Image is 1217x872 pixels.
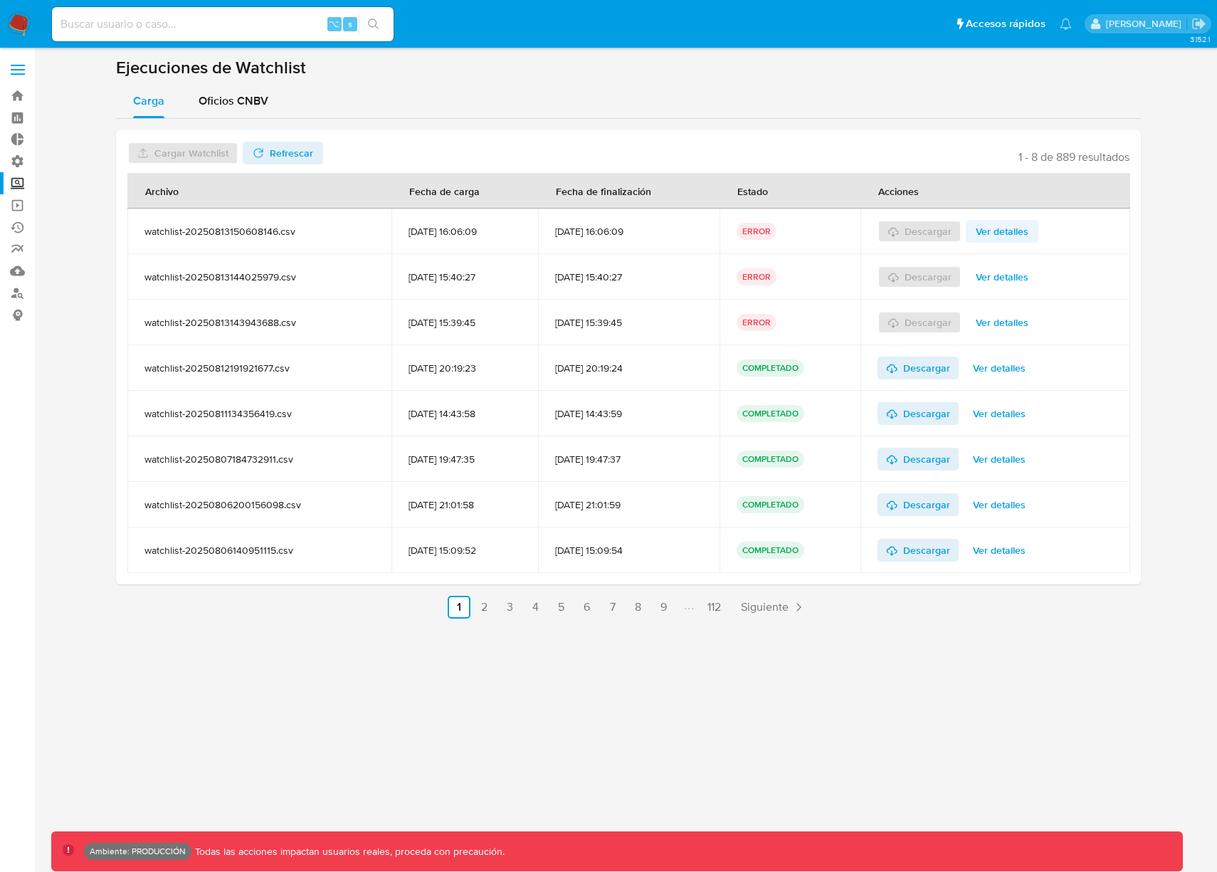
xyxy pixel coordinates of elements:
[359,14,388,34] button: search-icon
[1106,17,1186,31] p: joaquin.dolcemascolo@mercadolibre.com
[1060,18,1072,30] a: Notificaciones
[348,17,352,31] span: s
[52,15,394,33] input: Buscar usuario o caso...
[90,849,186,854] p: Ambiente: PRODUCCIÓN
[329,17,339,31] span: ⌥
[191,845,505,858] p: Todas las acciones impactan usuarios reales, proceda con precaución.
[966,16,1045,31] span: Accesos rápidos
[1191,16,1206,31] a: Salir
